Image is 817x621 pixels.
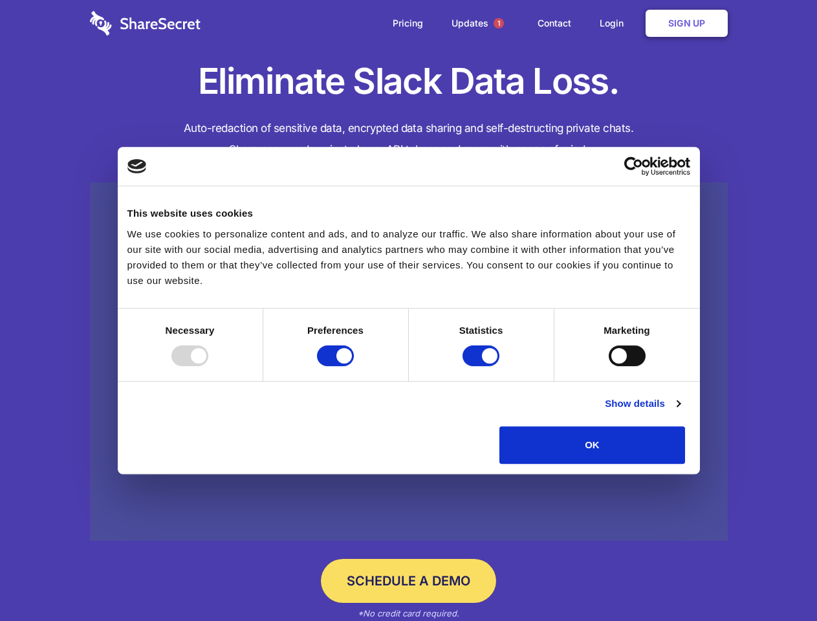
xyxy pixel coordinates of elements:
span: 1 [494,18,504,28]
a: Sign Up [646,10,728,37]
h1: Eliminate Slack Data Loss. [90,58,728,105]
a: Login [587,3,643,43]
a: Schedule a Demo [321,559,496,603]
a: Show details [605,396,680,411]
a: Pricing [380,3,436,43]
div: This website uses cookies [127,206,690,221]
h4: Auto-redaction of sensitive data, encrypted data sharing and self-destructing private chats. Shar... [90,118,728,160]
strong: Marketing [604,325,650,336]
button: OK [499,426,685,464]
img: logo [127,159,147,173]
a: Contact [525,3,584,43]
em: *No credit card required. [358,608,459,618]
strong: Necessary [166,325,215,336]
strong: Statistics [459,325,503,336]
img: logo-wordmark-white-trans-d4663122ce5f474addd5e946df7df03e33cb6a1c49d2221995e7729f52c070b2.svg [90,11,201,36]
a: Wistia video thumbnail [90,182,728,541]
strong: Preferences [307,325,364,336]
div: We use cookies to personalize content and ads, and to analyze our traffic. We also share informat... [127,226,690,289]
a: Usercentrics Cookiebot - opens in a new window [577,157,690,176]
